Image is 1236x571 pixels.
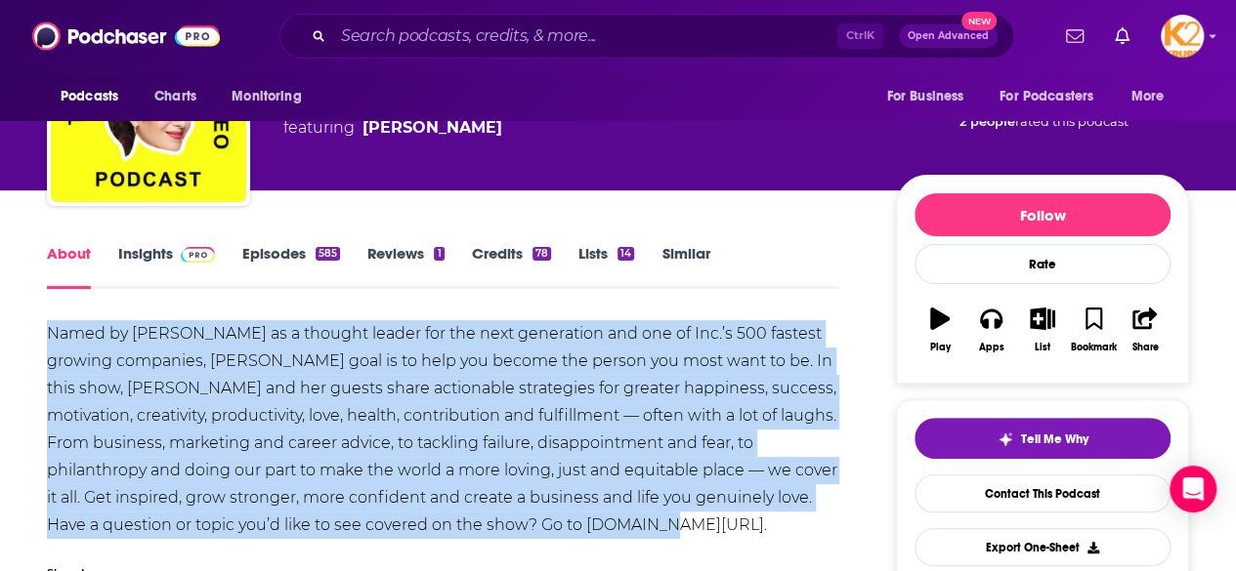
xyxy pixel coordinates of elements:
img: Podchaser - Follow, Share and Rate Podcasts [32,18,220,55]
div: Bookmark [1071,342,1117,353]
button: open menu [987,78,1122,115]
a: Credits78 [472,244,551,289]
span: Podcasts [61,83,118,110]
div: 585 [316,247,340,261]
div: Play [930,342,951,353]
span: New [961,12,997,30]
div: Share [1131,342,1158,353]
button: List [1017,295,1068,365]
span: Tell Me Why [1021,431,1088,447]
div: Search podcasts, credits, & more... [279,14,1014,59]
a: Contact This Podcast [915,474,1171,512]
button: open menu [873,78,988,115]
button: Bookmark [1068,295,1119,365]
span: rated this podcast [1015,114,1129,129]
div: Rate [915,244,1171,284]
button: Export One-Sheet [915,528,1171,566]
button: Follow [915,193,1171,236]
div: 1 [434,247,444,261]
div: Named by [PERSON_NAME] as a thought leader for the next generation and one of Inc.’s 500 fastest ... [47,320,839,539]
span: 2 people [959,114,1015,129]
a: Episodes585 [242,244,340,289]
button: Play [915,295,965,365]
input: Search podcasts, credits, & more... [333,20,837,52]
button: Share [1120,295,1171,365]
img: User Profile [1161,15,1204,58]
div: List [1035,342,1050,353]
a: Lists14 [578,244,634,289]
a: Show notifications dropdown [1058,20,1091,53]
span: Monitoring [232,83,301,110]
button: open menu [218,78,326,115]
img: Podchaser Pro [181,247,215,263]
button: open menu [1118,78,1189,115]
a: Similar [661,244,709,289]
div: 78 [533,247,551,261]
span: Open Advanced [908,31,989,41]
img: tell me why sparkle [998,431,1013,447]
button: Open AdvancedNew [899,24,998,48]
span: More [1131,83,1165,110]
a: Reviews1 [367,244,444,289]
div: Apps [979,342,1004,353]
div: Open Intercom Messenger [1170,466,1216,512]
button: Show profile menu [1161,15,1204,58]
a: InsightsPodchaser Pro [118,244,215,289]
span: Charts [154,83,196,110]
span: For Podcasters [1000,83,1093,110]
button: tell me why sparkleTell Me Why [915,418,1171,459]
span: featuring [283,116,502,140]
a: Marie Forleo [362,116,502,140]
div: 14 [618,247,634,261]
span: Logged in as K2Krupp [1161,15,1204,58]
a: Show notifications dropdown [1107,20,1137,53]
span: For Business [886,83,963,110]
button: open menu [47,78,144,115]
span: Ctrl K [837,23,883,49]
a: About [47,244,91,289]
button: Apps [965,295,1016,365]
a: Charts [142,78,208,115]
